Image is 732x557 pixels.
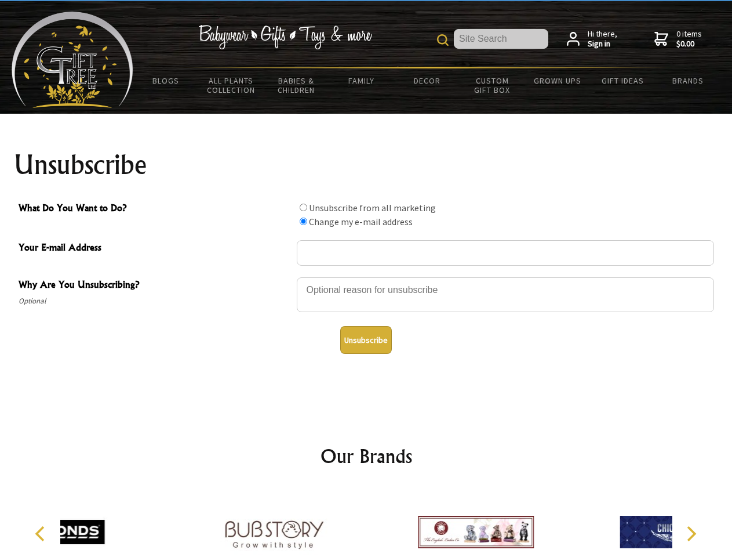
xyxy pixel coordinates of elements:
[309,202,436,214] label: Unsubscribe from all marketing
[394,68,460,93] a: Decor
[676,28,702,49] span: 0 items
[460,68,525,102] a: Custom Gift Box
[437,34,449,46] img: product search
[655,68,721,93] a: Brands
[678,521,704,547] button: Next
[590,68,655,93] a: Gift Ideas
[19,201,291,218] span: What Do You Want to Do?
[199,68,264,102] a: All Plants Collection
[133,68,199,93] a: BLOGS
[676,39,702,49] strong: $0.00
[29,521,54,547] button: Previous
[329,68,395,93] a: Family
[309,216,413,227] label: Change my e-mail address
[588,29,617,49] span: Hi there,
[14,151,719,179] h1: Unsubscribe
[567,29,617,49] a: Hi there,Sign in
[198,25,372,49] img: Babywear - Gifts - Toys & more
[525,68,590,93] a: Grown Ups
[19,277,291,294] span: Why Are You Unsubscribing?
[654,29,702,49] a: 0 items$0.00
[23,442,709,470] h2: Our Brands
[19,240,291,257] span: Your E-mail Address
[297,277,714,312] textarea: Why Are You Unsubscribing?
[264,68,329,102] a: Babies & Children
[300,204,307,211] input: What Do You Want to Do?
[588,39,617,49] strong: Sign in
[300,218,307,225] input: What Do You Want to Do?
[12,12,133,108] img: Babyware - Gifts - Toys and more...
[19,294,291,308] span: Optional
[454,29,548,49] input: Site Search
[340,326,392,354] button: Unsubscribe
[297,240,714,266] input: Your E-mail Address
